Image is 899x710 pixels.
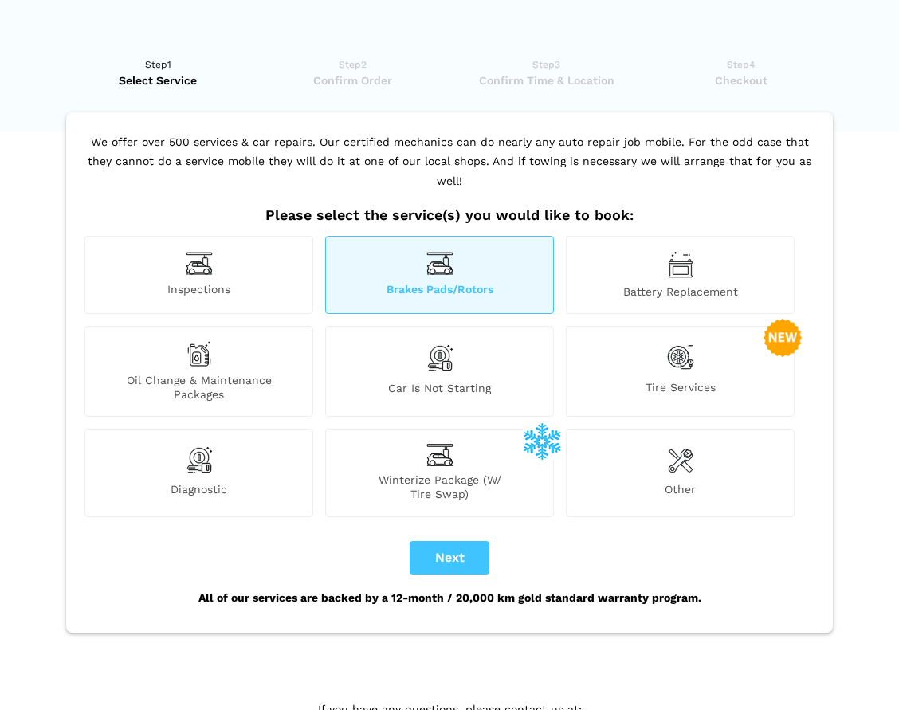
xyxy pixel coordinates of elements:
[326,282,553,299] span: Brakes Pads/Rotors
[454,73,638,88] span: Confirm Time & Location
[66,73,250,88] span: Select Service
[261,73,445,88] span: Confirm Order
[649,57,833,88] a: Step4
[261,57,445,88] a: Step2
[764,319,802,357] img: new-badge-2-48.png
[410,541,489,575] button: Next
[567,284,794,299] span: Battery Replacement
[80,206,819,224] h2: Please select the service(s) you would like to book:
[85,373,312,402] span: Oil Change & Maintenance Packages
[66,57,250,88] a: Step1
[649,73,833,88] span: Checkout
[567,380,794,402] span: Tire Services
[326,381,553,402] span: Car is not starting
[567,482,794,501] span: Other
[80,575,819,621] div: All of our services are backed by a 12-month / 20,000 km gold standard warranty program.
[326,473,553,501] span: Winterize Package (W/ Tire Swap)
[85,482,312,501] span: Diagnostic
[80,132,819,207] p: We offer over 500 services & car repairs. Our certified mechanics can do nearly any auto repair j...
[85,282,312,299] span: Inspections
[454,57,638,88] a: Step3
[523,422,561,460] img: winterize-icon_1.png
